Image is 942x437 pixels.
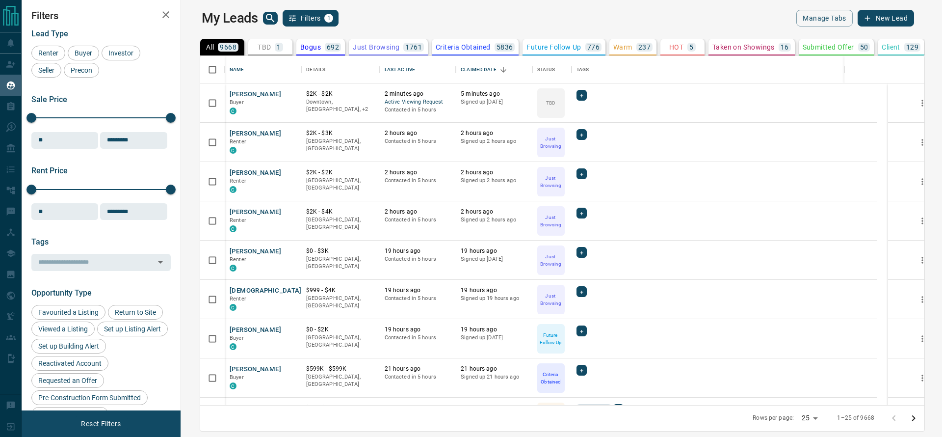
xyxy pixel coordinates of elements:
span: Set up Building Alert [35,342,103,350]
button: [PERSON_NAME] [230,129,281,138]
button: more [915,174,930,189]
button: [PERSON_NAME] [230,404,281,413]
span: Renter [35,49,62,57]
div: Status [532,56,572,83]
button: more [915,96,930,110]
span: Renter [230,256,246,263]
p: Contacted in 5 hours [385,255,451,263]
span: + [580,365,583,375]
span: Renter [230,217,246,223]
div: Renter [31,46,65,60]
p: 2 minutes ago [385,90,451,98]
p: 2 hours ago [461,208,527,216]
p: 21 hours ago [461,404,527,412]
div: condos.ca [230,147,236,154]
span: Pre-Construction Form Submitted [35,394,144,402]
p: 5 minutes ago [461,90,527,98]
p: $599K - $599K [306,365,375,373]
button: Manage Tabs [796,10,852,27]
div: condos.ca [230,186,236,193]
p: 1761 [405,44,422,51]
div: Precon [64,63,99,78]
p: 19 hours ago [385,247,451,255]
p: 19 hours ago [461,286,527,295]
p: Signed up [DATE] [461,334,527,342]
button: [PERSON_NAME] [230,326,281,335]
p: Signed up 19 hours ago [461,295,527,302]
p: $2K - $3K [306,129,375,137]
p: 19 hours ago [461,247,527,255]
button: more [915,331,930,346]
span: Requested an Offer [35,377,101,384]
p: Contacted in 5 hours [385,334,451,342]
p: Submitted Offer [803,44,854,51]
button: search button [263,12,278,25]
p: 19 hours ago [385,326,451,334]
span: + [580,169,583,179]
p: Contacted in 5 hours [385,373,451,381]
span: Renter [230,178,246,184]
div: Claimed Date [456,56,532,83]
div: Name [225,56,301,83]
div: condos.ca [230,304,236,311]
div: Viewed a Listing [31,322,95,336]
p: 5836 [497,44,513,51]
button: [PERSON_NAME] [230,365,281,374]
p: Contacted in 5 hours [385,106,451,114]
div: Reactivated Account [31,356,108,371]
div: condos.ca [230,225,236,232]
p: 2 hours ago [385,168,451,177]
button: more [915,214,930,228]
button: more [915,371,930,385]
button: [PERSON_NAME] [230,168,281,178]
p: Signed up [DATE] [461,98,527,106]
p: Signed up 21 hours ago [461,373,527,381]
span: + [617,405,620,414]
div: Status [537,56,555,83]
div: + [576,208,587,218]
p: Just Browsing [538,174,564,189]
p: 692 [327,44,339,51]
div: Details [306,56,326,83]
p: [GEOGRAPHIC_DATA], [GEOGRAPHIC_DATA] [306,334,375,349]
p: Signed up [DATE] [461,255,527,263]
span: ISR Lead [580,405,608,414]
p: West End, Toronto [306,98,375,113]
span: Opportunity Type [31,288,92,298]
span: + [580,90,583,100]
p: 776 [587,44,600,51]
p: 50 [860,44,868,51]
p: Taken on Showings [712,44,775,51]
h1: My Leads [202,10,258,26]
span: Buyer [230,99,244,106]
p: [DATE] [385,404,451,412]
p: $2K - $3K [306,404,375,412]
p: Signed up 2 hours ago [461,177,527,185]
p: 2 hours ago [385,129,451,137]
button: [PERSON_NAME] [230,247,281,256]
div: condos.ca [230,343,236,350]
span: Rent Price [31,166,68,175]
div: Investor [102,46,140,60]
p: Just Browsing [538,135,564,150]
button: more [915,292,930,307]
div: + [576,286,587,297]
div: Set up Listing Alert [97,322,168,336]
div: Set up Building Alert [31,339,106,354]
div: Tags [572,56,877,83]
p: Signed up 2 hours ago [461,137,527,145]
span: Tags [31,237,49,246]
div: 25 [798,411,821,425]
p: TBD [258,44,271,51]
div: Favourited a Listing [31,305,105,320]
button: New Lead [858,10,914,27]
div: Seller [31,63,61,78]
span: Renter [230,138,246,145]
div: + [576,168,587,179]
p: 16 [781,44,789,51]
div: Details [301,56,380,83]
div: Claimed Date [461,56,497,83]
p: 5 [689,44,693,51]
div: condos.ca [230,382,236,389]
p: $2K - $2K [306,90,375,98]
